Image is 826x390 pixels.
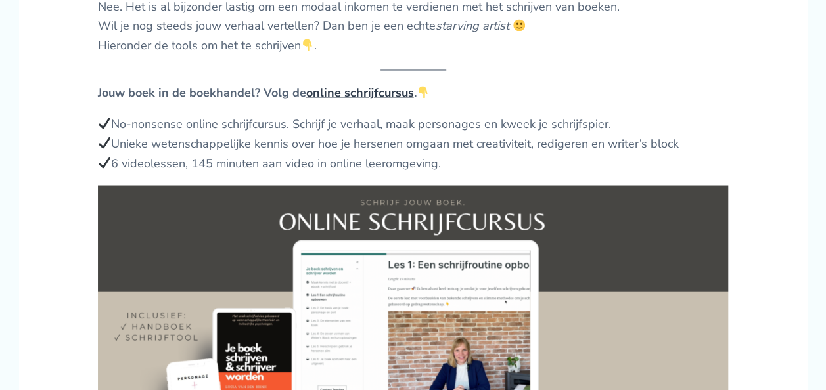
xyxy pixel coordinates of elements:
[99,137,110,148] img: ✔️
[302,39,313,51] img: 👇
[99,156,110,168] img: ✔️
[417,86,429,98] img: 👇
[513,19,525,31] img: 🙂
[99,117,110,129] img: ✔️
[98,85,417,100] strong: Jouw boek in de boekhandel? Volg de .
[436,18,509,33] em: starving artist
[98,114,729,173] p: No-nonsense online schrijfcursus. Schrijf je verhaal, maak personages en kweek je schrijfspier. U...
[306,85,414,100] a: online schrijfcursus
